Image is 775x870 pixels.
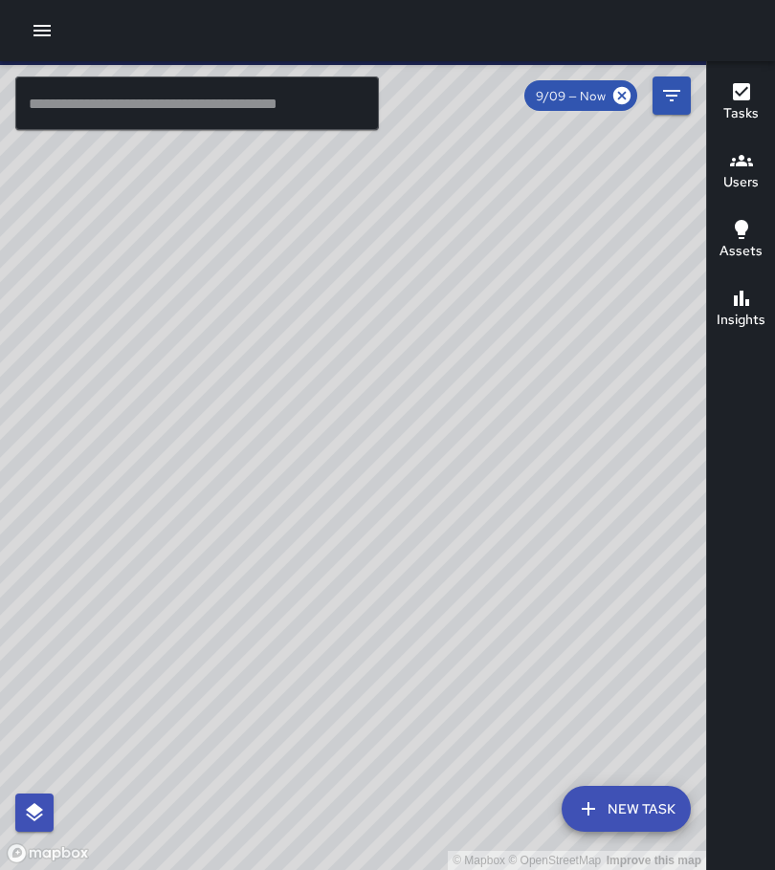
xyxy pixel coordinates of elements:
h6: Tasks [723,103,759,124]
button: Insights [707,275,775,344]
h6: Assets [720,241,763,262]
span: 9/09 — Now [524,88,617,104]
button: Filters [653,76,691,115]
button: Users [707,138,775,207]
h6: Users [723,172,759,193]
h6: Insights [717,310,765,331]
button: New Task [562,786,691,832]
button: Tasks [707,69,775,138]
button: Assets [707,207,775,275]
div: 9/09 — Now [524,80,637,111]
